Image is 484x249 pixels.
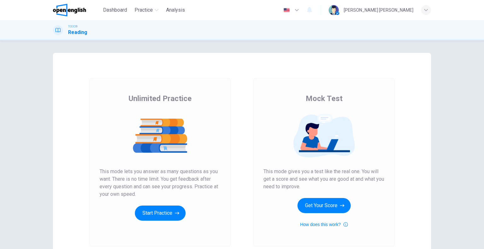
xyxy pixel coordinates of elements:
button: Get Your Score [297,198,351,213]
span: This mode lets you answer as many questions as you want. There is no time limit. You get feedback... [100,168,221,198]
button: How does this work? [300,221,348,228]
h1: Reading [68,29,87,36]
button: Dashboard [101,4,130,16]
span: Analysis [166,6,185,14]
img: Profile picture [329,5,339,15]
button: Practice [132,4,161,16]
a: OpenEnglish logo [53,4,101,16]
span: TOEIC® [68,24,78,29]
div: [PERSON_NAME] [PERSON_NAME] [344,6,413,14]
img: OpenEnglish logo [53,4,86,16]
span: Mock Test [306,93,343,104]
span: Practice [135,6,153,14]
span: Unlimited Practice [129,93,192,104]
button: Start Practice [135,206,186,221]
span: Dashboard [103,6,127,14]
span: This mode gives you a test like the real one. You will get a score and see what you are good at a... [263,168,384,190]
button: Analysis [164,4,187,16]
img: en [283,8,291,13]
